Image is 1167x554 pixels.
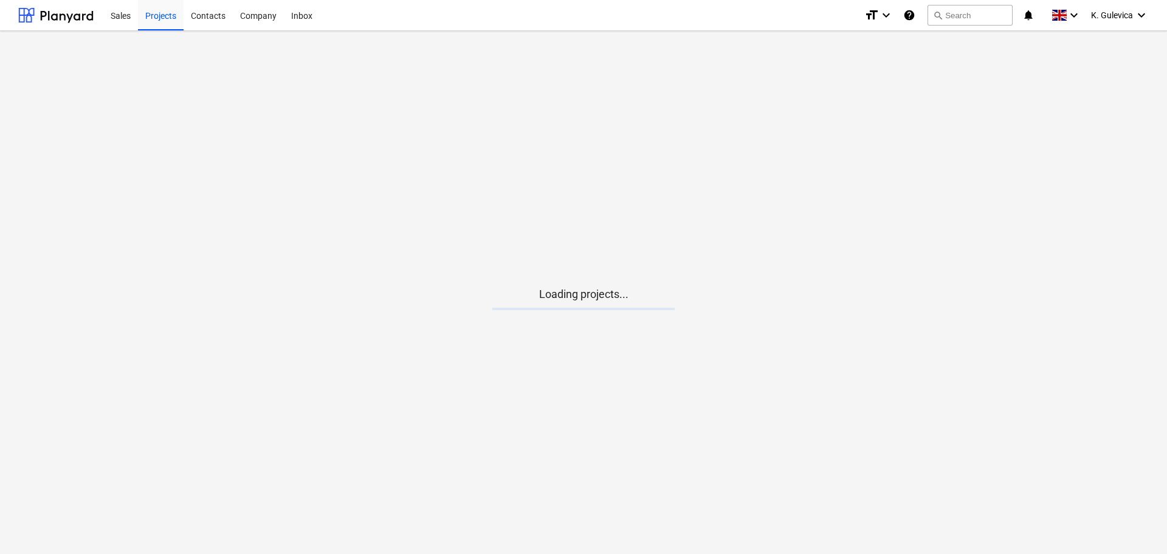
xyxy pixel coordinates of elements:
[1134,8,1149,23] i: keyboard_arrow_down
[1067,8,1081,23] i: keyboard_arrow_down
[864,8,879,23] i: format_size
[879,8,893,23] i: keyboard_arrow_down
[1022,8,1034,23] i: notifications
[1091,10,1133,20] span: K. Gulevica
[933,10,943,20] span: search
[903,8,915,23] i: Knowledge base
[928,5,1013,26] button: Search
[492,287,675,302] p: Loading projects...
